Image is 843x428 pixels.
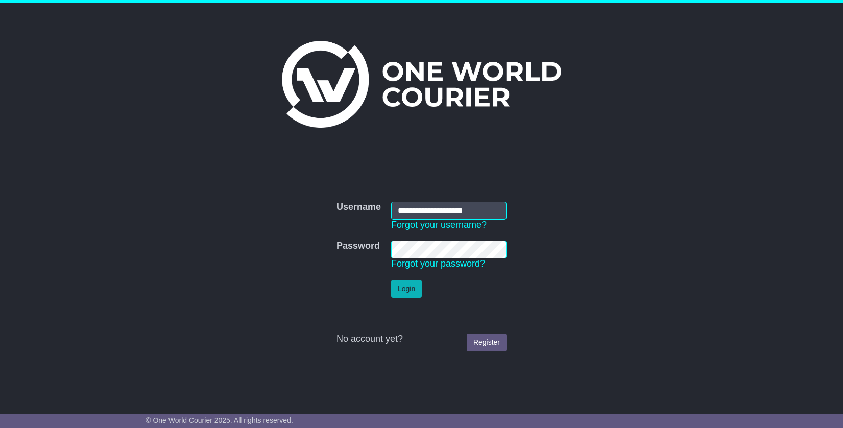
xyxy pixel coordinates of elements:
[391,258,485,269] a: Forgot your password?
[336,334,507,345] div: No account yet?
[336,202,381,213] label: Username
[336,241,380,252] label: Password
[467,334,507,351] a: Register
[282,41,561,128] img: One World
[146,416,293,424] span: © One World Courier 2025. All rights reserved.
[391,220,487,230] a: Forgot your username?
[391,280,422,298] button: Login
